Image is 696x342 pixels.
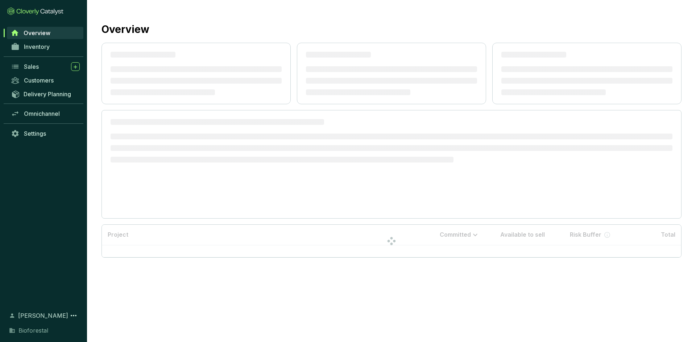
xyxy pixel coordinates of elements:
span: [PERSON_NAME] [18,311,68,320]
a: Delivery Planning [7,88,83,100]
a: Omnichannel [7,107,83,120]
span: Sales [24,63,39,70]
a: Customers [7,74,83,86]
a: Overview [7,27,83,39]
span: Settings [24,130,46,137]
span: Delivery Planning [24,90,71,98]
span: Overview [24,29,50,37]
span: Inventory [24,43,50,50]
h2: Overview [101,22,149,37]
span: Bioforestal [18,326,48,335]
a: Inventory [7,41,83,53]
span: Omnichannel [24,110,60,117]
a: Sales [7,60,83,73]
span: Customers [24,77,54,84]
a: Settings [7,127,83,140]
